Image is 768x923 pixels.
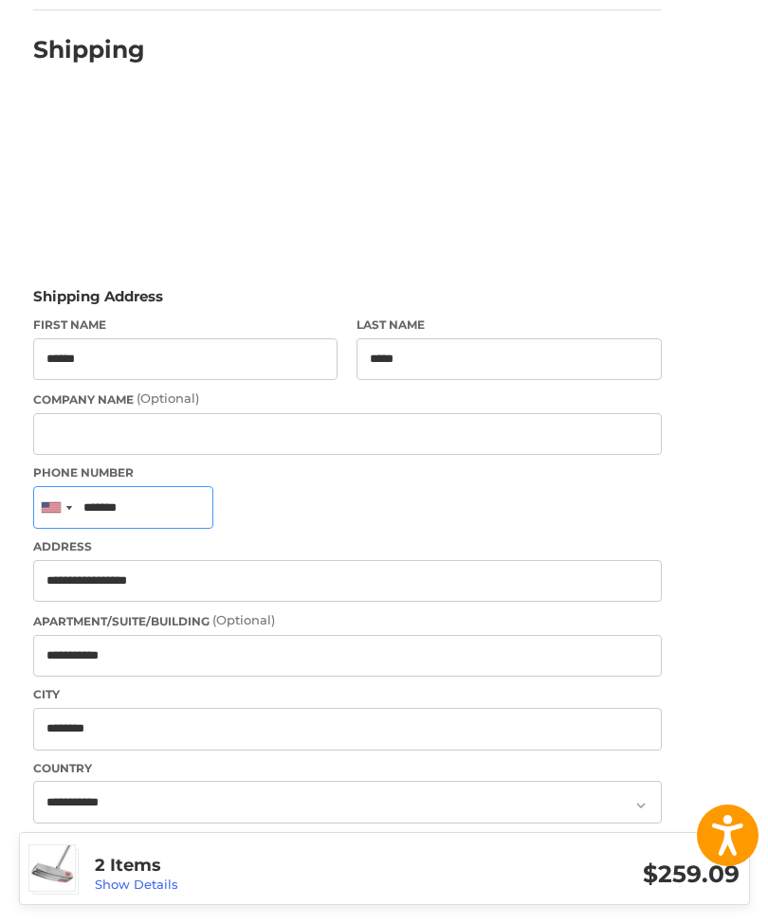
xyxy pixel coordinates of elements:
[212,612,275,627] small: (Optional)
[33,389,662,408] label: Company Name
[33,464,662,481] label: Phone Number
[33,317,338,334] label: First Name
[95,855,417,877] h3: 2 Items
[33,611,662,630] label: Apartment/Suite/Building
[417,860,740,889] h3: $259.09
[29,845,75,891] img: Evnroll ER2CS Center Shaft Mid Blade Putter
[137,390,199,406] small: (Optional)
[34,487,78,528] div: United States: +1
[357,317,662,334] label: Last Name
[33,538,662,555] label: Address
[33,35,145,64] h2: Shipping
[33,286,163,317] legend: Shipping Address
[33,760,662,777] label: Country
[95,877,178,892] a: Show Details
[33,686,662,703] label: City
